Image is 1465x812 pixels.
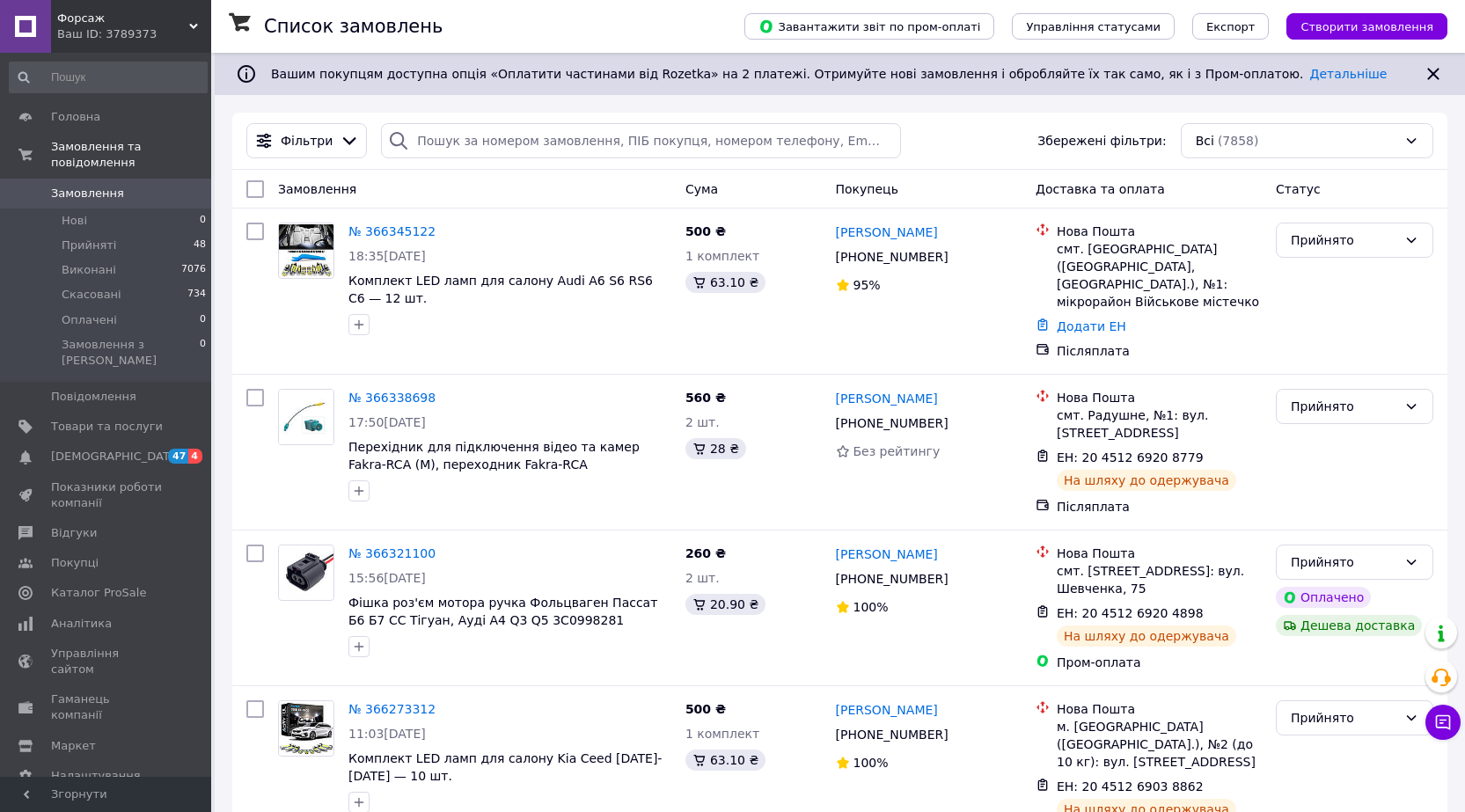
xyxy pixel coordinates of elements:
[348,249,426,263] span: 18:35[DATE]
[1206,20,1256,33] span: Експорт
[62,337,200,369] span: Замовлення з [PERSON_NAME]
[832,722,952,747] div: [PHONE_NUMBER]
[1037,132,1166,150] span: Збережені фільтри:
[685,391,726,405] span: 560 ₴
[348,224,436,238] a: № 366345122
[9,62,208,93] input: Пошук
[278,182,356,196] span: Замовлення
[279,224,333,278] img: Фото товару
[51,109,100,125] span: Головна
[187,287,206,303] span: 734
[51,691,163,723] span: Гаманець компанії
[853,600,889,614] span: 100%
[1026,20,1161,33] span: Управління статусами
[51,479,163,511] span: Показники роботи компанії
[168,449,188,464] span: 47
[685,750,765,771] div: 63.10 ₴
[1057,450,1204,465] span: ЕН: 20 4512 6920 8779
[264,16,443,37] h1: Список замовлень
[1057,319,1126,333] a: Додати ЕН
[51,555,99,571] span: Покупці
[1057,779,1204,794] span: ЕН: 20 4512 6903 8862
[62,262,116,278] span: Виконані
[1286,13,1447,40] button: Створити замовлення
[381,123,901,158] input: Пошук за номером замовлення, ПІБ покупця, номером телефону, Email, номером накладної
[1269,18,1447,33] a: Створити замовлення
[1057,240,1262,311] div: смт. [GEOGRAPHIC_DATA] ([GEOGRAPHIC_DATA], [GEOGRAPHIC_DATA].), №1: мікрорайон Військове містечко
[62,213,87,229] span: Нові
[1291,397,1397,416] div: Прийнято
[51,139,211,171] span: Замовлення та повідомлення
[278,223,334,279] a: Фото товару
[348,571,426,585] span: 15:56[DATE]
[1276,587,1371,608] div: Оплачено
[348,727,426,741] span: 11:03[DATE]
[1036,182,1165,196] span: Доставка та оплата
[685,594,765,615] div: 20.90 ₴
[836,182,898,196] span: Покупець
[832,245,952,269] div: [PHONE_NUMBER]
[836,545,938,563] a: [PERSON_NAME]
[1057,562,1262,597] div: смт. [STREET_ADDRESS]: вул. Шевченка, 75
[1057,406,1262,442] div: смт. Радушне, №1: вул. [STREET_ADDRESS]
[1057,498,1262,516] div: Післяплата
[278,389,334,445] a: Фото товару
[1218,134,1259,148] span: (7858)
[853,444,941,458] span: Без рейтингу
[1276,615,1422,636] div: Дешева доставка
[1192,13,1270,40] button: Експорт
[62,238,116,253] span: Прийняті
[1291,552,1397,572] div: Прийнято
[836,390,938,407] a: [PERSON_NAME]
[1057,625,1236,647] div: На шляху до одержувача
[181,262,206,278] span: 7076
[758,18,980,34] span: Завантажити звіт по пром-оплаті
[51,525,97,541] span: Відгуки
[853,278,881,292] span: 95%
[348,415,426,429] span: 17:50[DATE]
[1057,700,1262,718] div: Нова Пошта
[200,213,206,229] span: 0
[1291,708,1397,728] div: Прийнято
[278,545,334,601] a: Фото товару
[1012,13,1175,40] button: Управління статусами
[348,702,436,716] a: № 366273312
[51,768,141,784] span: Налаштування
[1276,182,1321,196] span: Статус
[685,702,726,716] span: 500 ₴
[1425,705,1461,740] button: Чат з покупцем
[1057,654,1262,671] div: Пром-оплата
[51,585,146,601] span: Каталог ProSale
[51,449,181,465] span: [DEMOGRAPHIC_DATA]
[744,13,994,40] button: Завантажити звіт по пром-оплаті
[348,596,657,627] span: Фішка роз'єм мотора ручка Фольцваген Пассат Б6 Б7 СС Тігуан, Ауді А4 Q3 Q5 3C0998281
[348,440,640,472] a: Перехідник для підключення відео та камер Fakra-RCA (M), переходник Fakra-RCA
[281,132,333,150] span: Фільтри
[51,616,112,632] span: Аналітика
[279,702,333,756] img: Фото товару
[348,274,653,305] a: Комплект LED ламп для салону Audi A6 S6 RS6 C6 — 12 шт.
[685,224,726,238] span: 500 ₴
[1057,342,1262,360] div: Післяплата
[1196,132,1214,150] span: Всі
[1310,67,1388,81] a: Детальніше
[348,546,436,560] a: № 366321100
[200,337,206,369] span: 0
[348,391,436,405] a: № 366338698
[836,223,938,241] a: [PERSON_NAME]
[62,287,121,303] span: Скасовані
[1057,545,1262,562] div: Нова Пошта
[348,751,662,783] span: Комплект LED ламп для салону Kia Ceed [DATE]-[DATE] — 10 шт.
[836,701,938,719] a: [PERSON_NAME]
[832,567,952,591] div: [PHONE_NUMBER]
[685,727,759,741] span: 1 комплект
[853,756,889,770] span: 100%
[51,646,163,677] span: Управління сайтом
[1057,718,1262,771] div: м. [GEOGRAPHIC_DATA] ([GEOGRAPHIC_DATA].), №2 (до 10 кг): вул. [STREET_ADDRESS]
[57,26,211,42] div: Ваш ID: 3789373
[1057,389,1262,406] div: Нова Пошта
[188,449,202,464] span: 4
[1057,470,1236,491] div: На шляху до одержувача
